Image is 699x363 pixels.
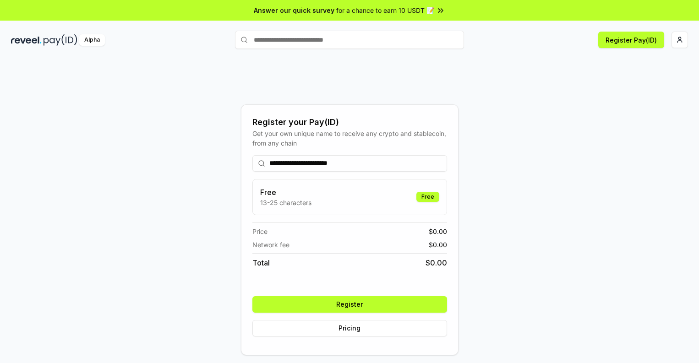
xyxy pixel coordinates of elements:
[260,187,311,198] h3: Free
[252,320,447,336] button: Pricing
[426,257,447,268] span: $ 0.00
[416,192,439,202] div: Free
[252,227,268,236] span: Price
[429,227,447,236] span: $ 0.00
[598,32,664,48] button: Register Pay(ID)
[254,5,334,15] span: Answer our quick survey
[252,129,447,148] div: Get your own unique name to receive any crypto and stablecoin, from any chain
[336,5,434,15] span: for a chance to earn 10 USDT 📝
[252,257,270,268] span: Total
[252,240,289,249] span: Network fee
[44,34,77,46] img: pay_id
[79,34,105,46] div: Alpha
[260,198,311,207] p: 13-25 characters
[11,34,42,46] img: reveel_dark
[252,116,447,129] div: Register your Pay(ID)
[252,296,447,313] button: Register
[429,240,447,249] span: $ 0.00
